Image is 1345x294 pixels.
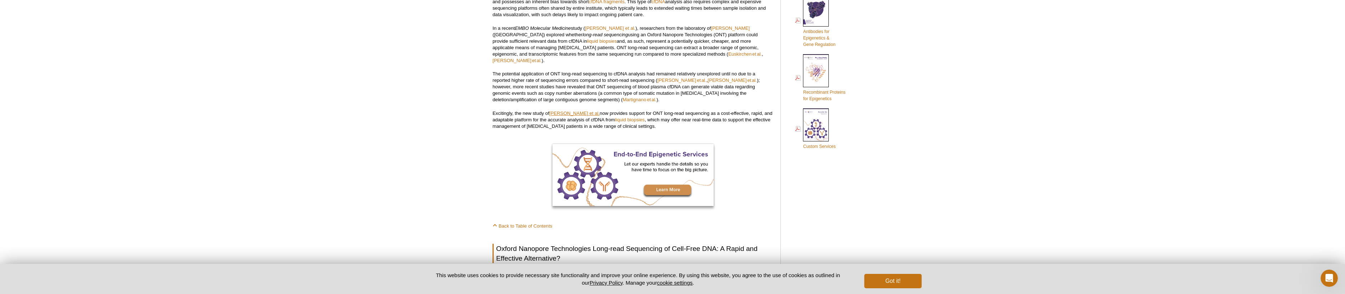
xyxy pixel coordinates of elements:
[657,280,693,286] button: cookie settings
[803,54,829,87] img: Rec_prots_140604_cover_web_70x200
[657,78,707,83] a: [PERSON_NAME] et al.
[552,144,714,206] img: Active Motif End-to-End Services
[590,280,623,286] a: Privacy Policy
[549,111,600,116] a: [PERSON_NAME] et al.
[583,32,628,37] em: long-read sequencing
[623,97,657,102] a: Martignano et al.
[795,108,836,150] a: Custom Services
[711,25,750,31] a: [PERSON_NAME]
[803,108,829,141] img: Custom_Services_cover
[423,271,852,286] p: This website uses cookies to provide necessary site functionality and improve your online experie...
[803,144,836,149] span: Custom Services
[515,25,571,31] em: EMBO Molecular Medicine
[493,110,773,130] p: Excitingly, the new study of now provides support for ONT long-read sequencing as a cost‐effectiv...
[493,223,552,229] a: Back to Table of Contents
[708,78,757,83] a: [PERSON_NAME] et al.
[728,51,762,57] a: Euskirchen et al.
[493,244,773,263] h2: Oxford Nanopore Technologies Long-read Sequencing of Cell-Free DNA: A Rapid and Effective Alterna...
[615,117,645,122] a: liquid biopsies
[493,25,773,64] p: In a recent study ( ), researchers from the laboratory of ([GEOGRAPHIC_DATA]) explored whether us...
[493,58,542,63] a: [PERSON_NAME] et al.
[493,71,773,103] p: The potential application of ONT long-read sequencing to cfDNA analysis had remained relatively u...
[587,38,617,44] a: liquid biopsies
[795,53,845,103] a: Recombinant Proteinsfor Epigenetics
[585,25,636,31] a: [PERSON_NAME] et al.
[864,274,922,288] button: Got it!
[803,29,835,47] span: Antibodies for Epigenetics & Gene Regulation
[1321,270,1338,287] iframe: Intercom live chat
[803,90,845,101] span: Recombinant Proteins for Epigenetics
